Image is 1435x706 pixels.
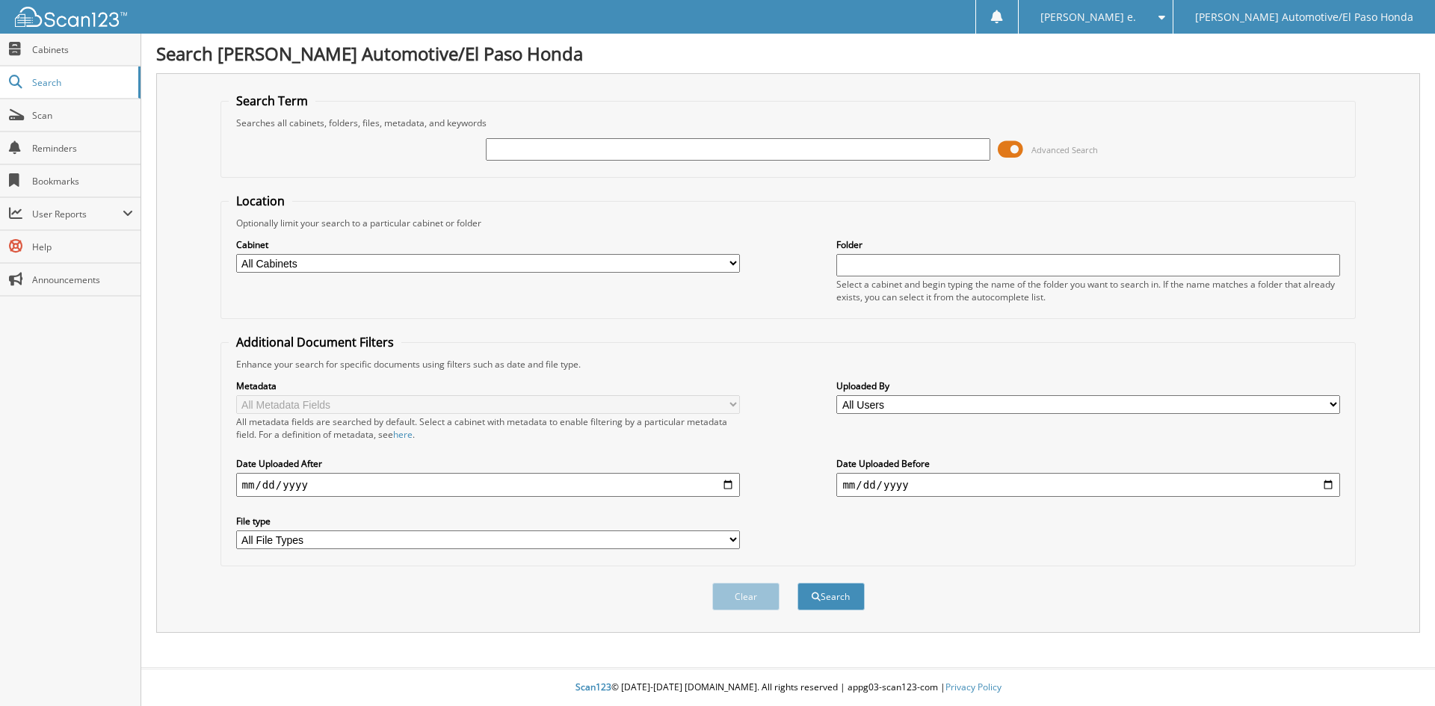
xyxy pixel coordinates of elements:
[1031,144,1098,155] span: Advanced Search
[32,241,133,253] span: Help
[32,175,133,188] span: Bookmarks
[1195,13,1413,22] span: [PERSON_NAME] Automotive/El Paso Honda
[236,515,740,527] label: File type
[229,358,1348,371] div: Enhance your search for specific documents using filters such as date and file type.
[32,208,123,220] span: User Reports
[32,76,131,89] span: Search
[236,457,740,470] label: Date Uploaded After
[836,457,1340,470] label: Date Uploaded Before
[32,109,133,122] span: Scan
[836,473,1340,497] input: end
[236,238,740,251] label: Cabinet
[229,334,401,350] legend: Additional Document Filters
[15,7,127,27] img: scan123-logo-white.svg
[945,681,1002,693] a: Privacy Policy
[141,669,1435,706] div: © [DATE]-[DATE] [DOMAIN_NAME]. All rights reserved | appg03-scan123-com |
[236,380,740,392] label: Metadata
[32,43,133,56] span: Cabinets
[32,142,133,155] span: Reminders
[229,217,1348,229] div: Optionally limit your search to a particular cabinet or folder
[1040,13,1136,22] span: [PERSON_NAME] e.
[229,193,292,209] legend: Location
[229,117,1348,129] div: Searches all cabinets, folders, files, metadata, and keywords
[393,428,413,441] a: here
[236,415,740,441] div: All metadata fields are searched by default. Select a cabinet with metadata to enable filtering b...
[229,93,315,109] legend: Search Term
[236,473,740,497] input: start
[797,583,865,610] button: Search
[836,278,1340,303] div: Select a cabinet and begin typing the name of the folder you want to search in. If the name match...
[712,583,780,610] button: Clear
[32,273,133,286] span: Announcements
[156,41,1420,66] h1: Search [PERSON_NAME] Automotive/El Paso Honda
[575,681,611,693] span: Scan123
[836,380,1340,392] label: Uploaded By
[836,238,1340,251] label: Folder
